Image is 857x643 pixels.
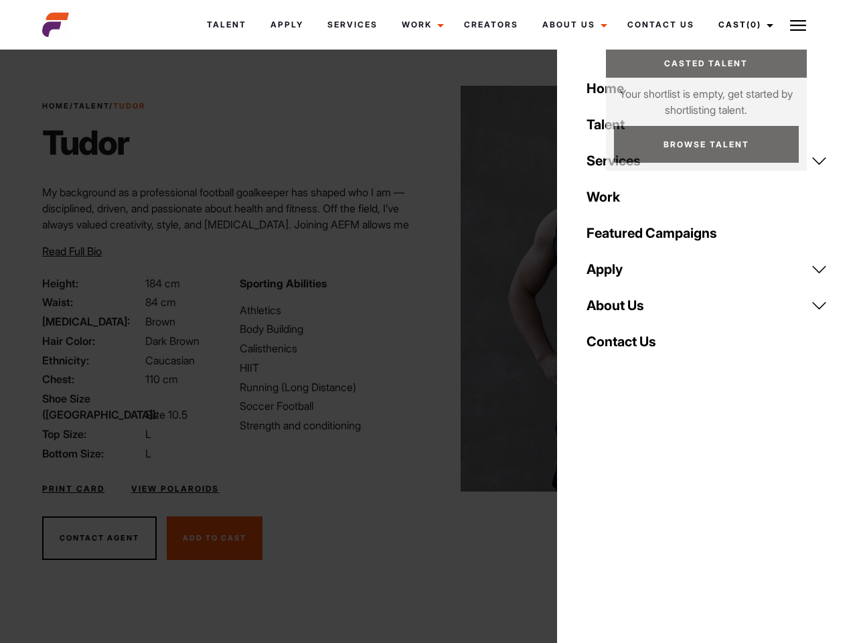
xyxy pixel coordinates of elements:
[240,340,420,356] li: Calisthenics
[258,7,315,43] a: Apply
[42,275,143,291] span: Height:
[578,287,836,324] a: About Us
[42,244,102,258] span: Read Full Bio
[145,334,200,348] span: Dark Brown
[42,313,143,330] span: [MEDICAL_DATA]:
[195,7,258,43] a: Talent
[145,427,151,441] span: L
[240,379,420,395] li: Running (Long Distance)
[42,426,143,442] span: Top Size:
[747,19,761,29] span: (0)
[240,277,327,290] strong: Sporting Abilities
[614,126,799,163] a: Browse Talent
[42,333,143,349] span: Hair Color:
[42,371,143,387] span: Chest:
[390,7,452,43] a: Work
[145,447,151,460] span: L
[42,516,157,561] button: Contact Agent
[131,483,219,495] a: View Polaroids
[706,7,781,43] a: Cast(0)
[578,215,836,251] a: Featured Campaigns
[42,445,143,461] span: Bottom Size:
[145,372,178,386] span: 110 cm
[42,243,102,259] button: Read Full Bio
[578,251,836,287] a: Apply
[606,50,807,78] a: Casted Talent
[240,302,420,318] li: Athletics
[167,516,262,561] button: Add To Cast
[315,7,390,43] a: Services
[452,7,530,43] a: Creators
[578,70,836,106] a: Home
[530,7,615,43] a: About Us
[42,390,143,423] span: Shoe Size ([GEOGRAPHIC_DATA]):
[240,417,420,433] li: Strength and conditioning
[74,101,109,111] a: Talent
[42,352,143,368] span: Ethnicity:
[42,184,420,265] p: My background as a professional football goalkeeper has shaped who I am — disciplined, driven, an...
[145,354,195,367] span: Caucasian
[145,315,175,328] span: Brown
[578,143,836,179] a: Services
[578,106,836,143] a: Talent
[42,483,104,495] a: Print Card
[42,294,143,310] span: Waist:
[790,17,806,33] img: Burger icon
[113,101,145,111] strong: Tudor
[42,101,70,111] a: Home
[42,100,145,112] span: / /
[42,11,69,38] img: cropped-aefm-brand-fav-22-square.png
[145,295,176,309] span: 84 cm
[240,360,420,376] li: HIIT
[615,7,706,43] a: Contact Us
[240,321,420,337] li: Body Building
[42,123,145,163] h1: Tudor
[606,78,807,118] p: Your shortlist is empty, get started by shortlisting talent.
[240,398,420,414] li: Soccer Football
[183,533,246,543] span: Add To Cast
[145,277,180,290] span: 184 cm
[578,179,836,215] a: Work
[578,324,836,360] a: Contact Us
[145,408,187,421] span: Size 10.5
